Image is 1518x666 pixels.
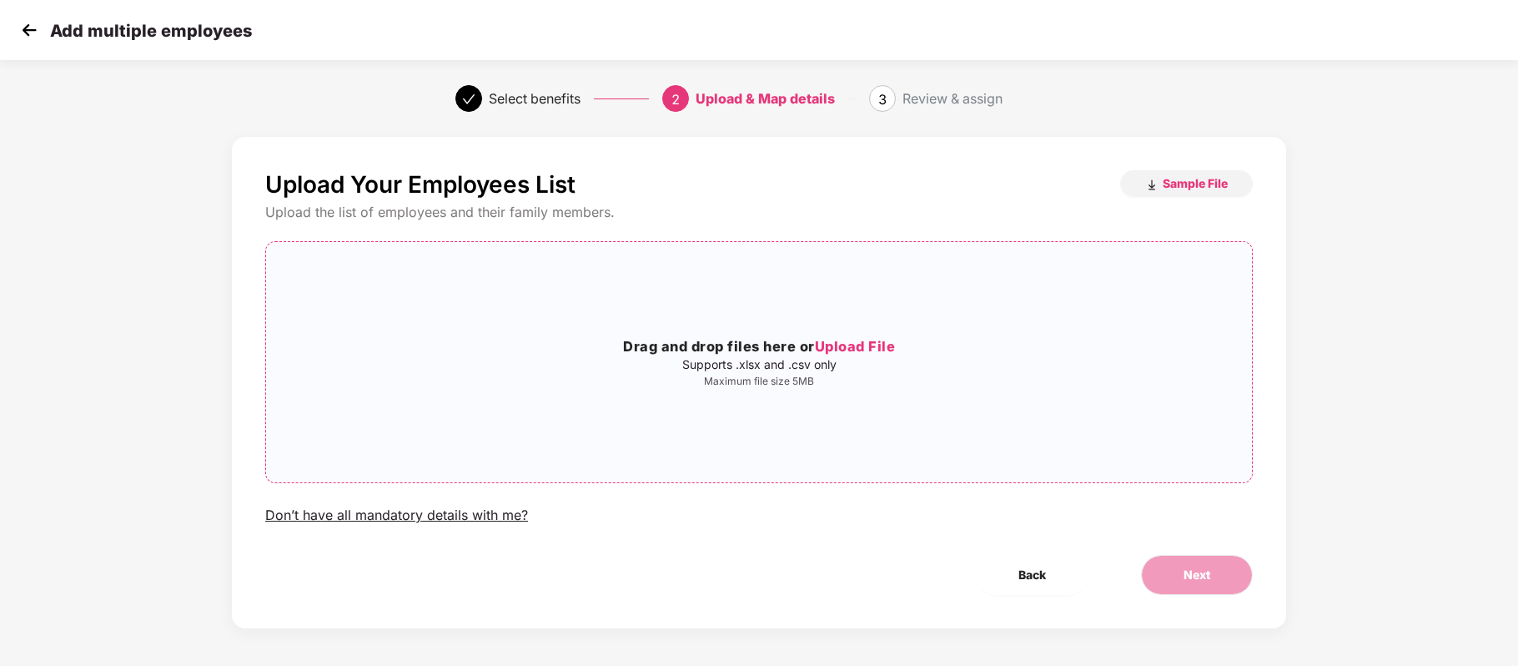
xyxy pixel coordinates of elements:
[266,375,1252,388] p: Maximum file size 5MB
[266,336,1252,358] h3: Drag and drop files here or
[265,204,1253,221] div: Upload the list of employees and their family members.
[1145,179,1159,192] img: download_icon
[17,18,42,43] img: svg+xml;base64,PHN2ZyB4bWxucz0iaHR0cDovL3d3dy53My5vcmcvMjAwMC9zdmciIHdpZHRoPSIzMCIgaGVpZ2h0PSIzMC...
[462,93,475,106] span: check
[489,85,581,112] div: Select benefits
[266,358,1252,371] p: Supports .xlsx and .csv only
[696,85,835,112] div: Upload & Map details
[671,91,680,108] span: 2
[265,170,576,199] p: Upload Your Employees List
[50,21,252,41] p: Add multiple employees
[1018,566,1046,584] span: Back
[815,338,896,355] span: Upload File
[878,91,887,108] span: 3
[265,507,528,524] div: Don’t have all mandatory details with me?
[266,242,1252,482] span: Drag and drop files here orUpload FileSupports .xlsx and .csv onlyMaximum file size 5MB
[977,555,1088,595] button: Back
[1163,175,1228,191] span: Sample File
[902,85,1003,112] div: Review & assign
[1141,555,1253,595] button: Next
[1120,170,1253,197] button: Sample File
